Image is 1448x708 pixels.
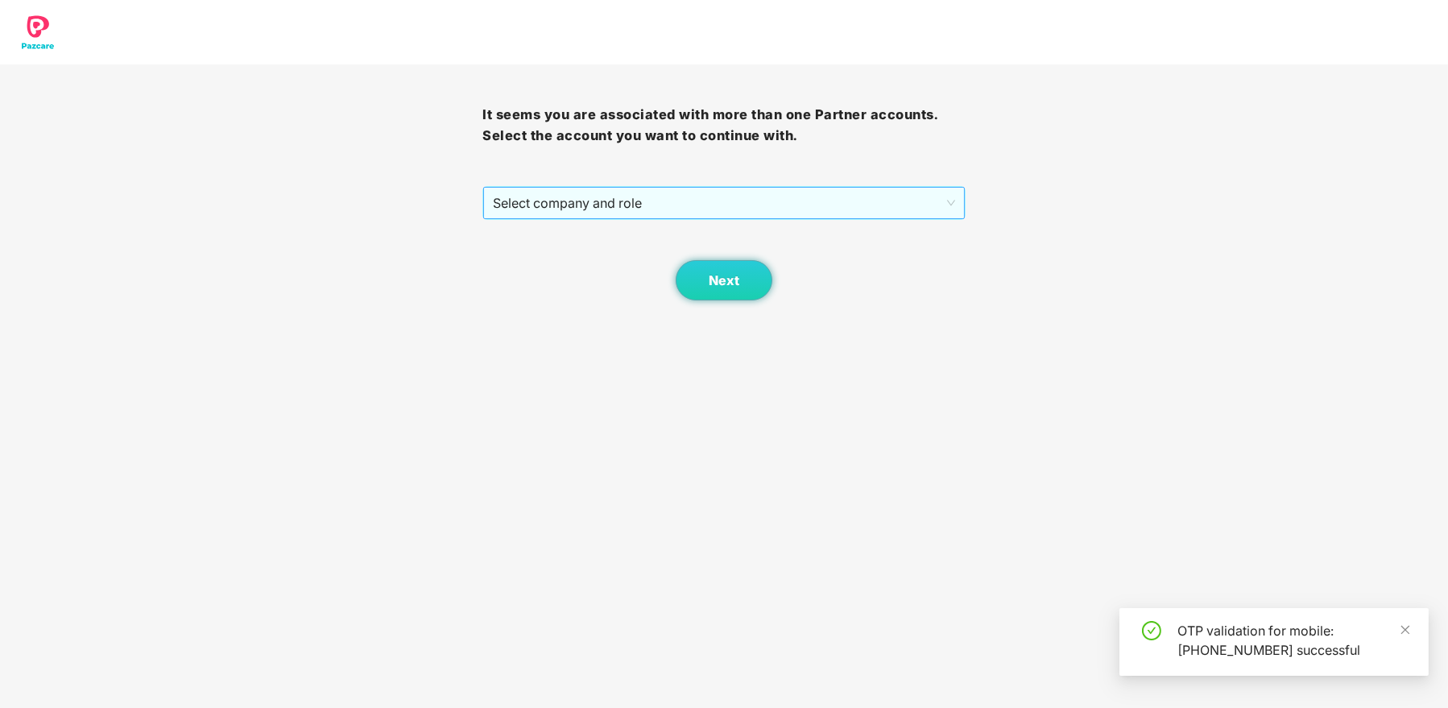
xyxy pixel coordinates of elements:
[1142,621,1161,640] span: check-circle
[482,105,965,146] h3: It seems you are associated with more than one Partner accounts. Select the account you want to c...
[676,260,772,300] button: Next
[1177,621,1409,660] div: OTP validation for mobile: [PHONE_NUMBER] successful
[493,188,954,218] span: Select company and role
[709,273,739,288] span: Next
[1400,624,1411,636] span: close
